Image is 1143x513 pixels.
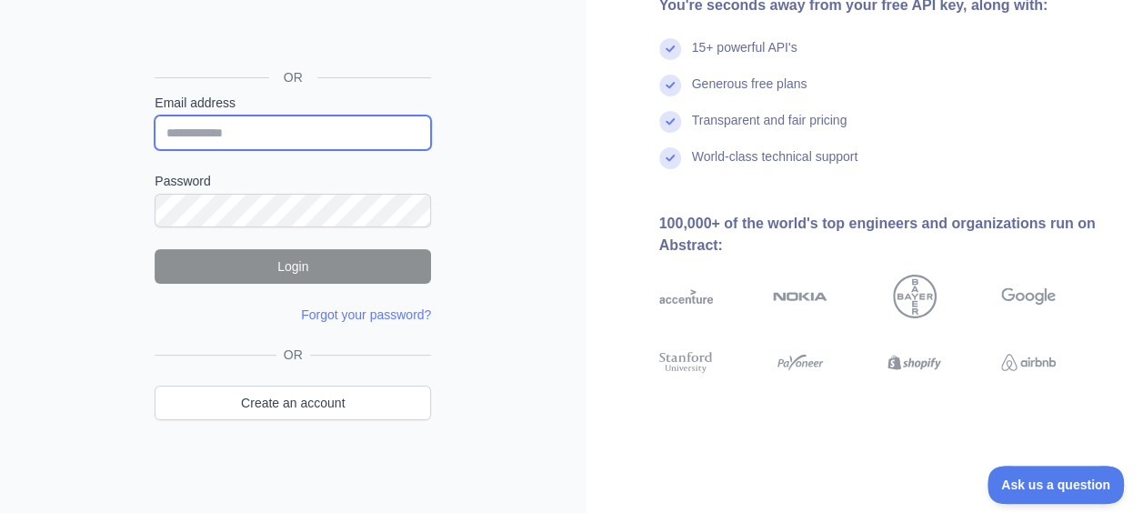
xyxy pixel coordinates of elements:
img: check mark [659,147,681,169]
img: shopify [887,349,942,377]
img: bayer [893,275,937,318]
img: stanford university [659,349,714,377]
div: Transparent and fair pricing [692,111,847,147]
div: Generous free plans [692,75,807,111]
img: check mark [659,38,681,60]
iframe: Sign in with Google Button [145,16,436,56]
img: check mark [659,111,681,133]
div: 100,000+ of the world's top engineers and organizations run on Abstract: [659,213,1115,256]
span: OR [269,68,317,86]
div: 15+ powerful API's [692,38,797,75]
img: airbnb [1001,349,1056,377]
img: accenture [659,275,714,318]
span: OR [276,346,310,364]
label: Password [155,172,431,190]
a: Create an account [155,386,431,420]
iframe: Toggle Customer Support [988,466,1125,504]
img: check mark [659,75,681,96]
label: Email address [155,94,431,112]
a: Forgot your password? [301,307,431,322]
button: Login [155,249,431,284]
img: google [1001,275,1056,318]
div: World-class technical support [692,147,858,184]
img: payoneer [773,349,827,377]
img: nokia [773,275,827,318]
